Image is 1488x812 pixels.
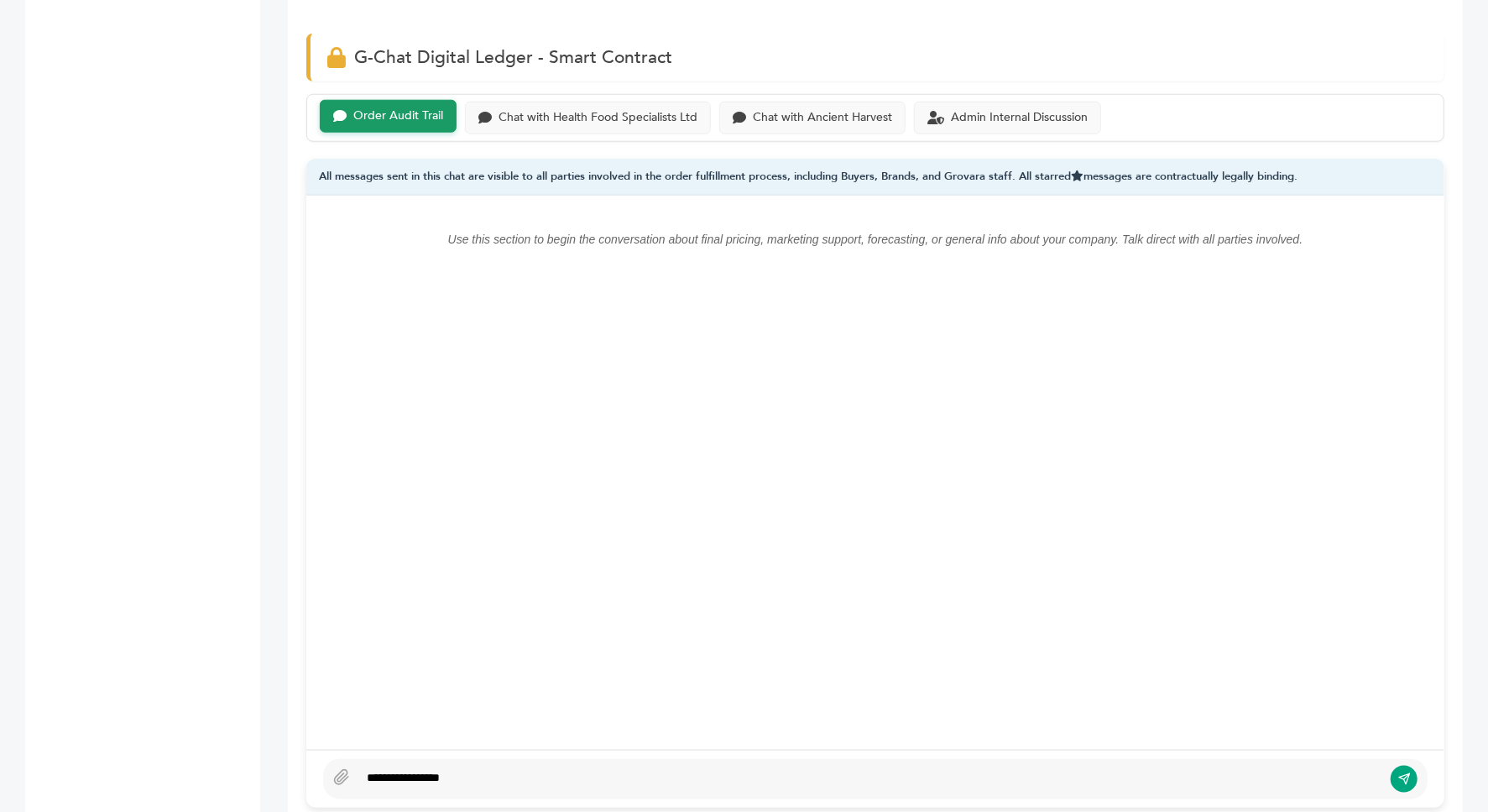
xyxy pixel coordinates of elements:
div: Order Audit Trail [353,109,443,123]
div: Chat with Health Food Specialists Ltd [499,111,697,125]
div: All messages sent in this chat are visible to all parties involved in the order fulfillment proce... [306,159,1444,196]
div: Admin Internal Discussion [951,111,1088,125]
span: G-Chat Digital Ledger - Smart Contract [354,45,672,70]
p: Use this section to begin the conversation about final pricing, marketing support, forecasting, o... [340,229,1411,249]
div: Chat with Ancient Harvest [753,111,892,125]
